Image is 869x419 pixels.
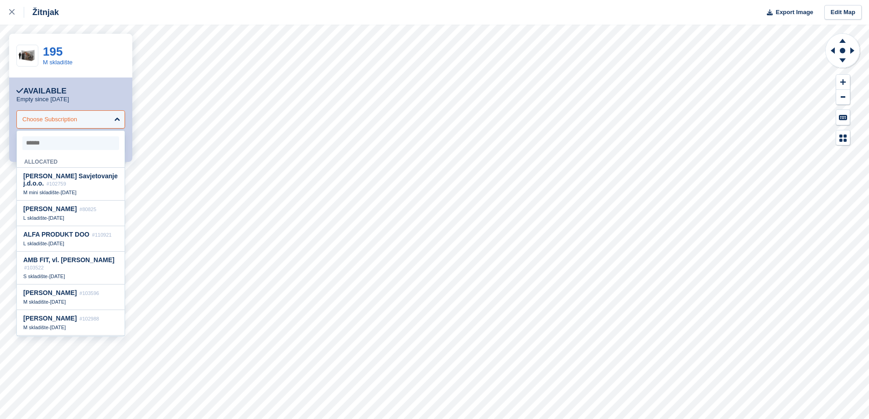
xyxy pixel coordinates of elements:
[23,273,118,279] div: -
[761,5,813,20] button: Export Image
[16,96,69,103] p: Empty since [DATE]
[23,215,118,221] div: -
[43,45,62,58] a: 195
[16,87,67,96] div: Available
[23,205,77,212] span: [PERSON_NAME]
[23,256,114,264] span: AMB FIT, vl. [PERSON_NAME]
[23,189,118,196] div: -
[79,316,99,321] span: #102988
[23,190,59,195] span: M mini skladište
[50,325,66,330] span: [DATE]
[23,274,47,279] span: S skladište
[23,215,47,221] span: L skladište
[23,315,77,322] span: [PERSON_NAME]
[836,110,850,125] button: Keyboard Shortcuts
[23,324,118,331] div: -
[92,232,112,238] span: #110921
[48,215,64,221] span: [DATE]
[79,290,99,296] span: #103596
[79,207,96,212] span: #80825
[836,75,850,90] button: Zoom In
[836,130,850,145] button: Map Legend
[23,231,89,238] span: ALFA PRODUKT DOO
[17,48,38,64] img: 60-sqft-unit.jpg
[23,299,48,305] span: M skladište
[61,190,77,195] span: [DATE]
[24,265,44,270] span: #103522
[23,241,47,246] span: L skladište
[836,90,850,105] button: Zoom Out
[775,8,813,17] span: Export Image
[49,274,65,279] span: [DATE]
[48,241,64,246] span: [DATE]
[23,289,77,296] span: [PERSON_NAME]
[43,59,73,66] a: M skladište
[22,115,77,124] div: Choose Subscription
[24,7,59,18] div: Žitnjak
[50,299,66,305] span: [DATE]
[23,299,118,305] div: -
[23,172,118,187] span: [PERSON_NAME] Savjetovanje j.d.o.o.
[47,181,66,186] span: #102759
[824,5,862,20] a: Edit Map
[17,154,125,168] div: Allocated
[23,240,118,247] div: -
[23,325,48,330] span: M skladište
